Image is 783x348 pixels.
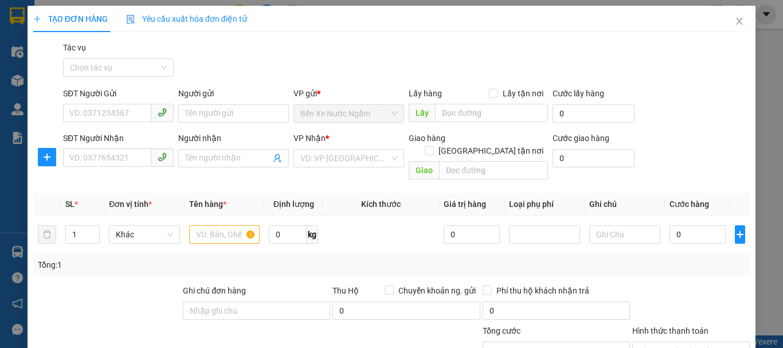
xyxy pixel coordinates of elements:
[483,326,520,335] span: Tổng cước
[409,89,442,98] span: Lấy hàng
[361,200,401,209] span: Kích thước
[735,17,744,26] span: close
[33,14,108,24] span: TẠO ĐƠN HÀNG
[553,149,635,167] input: Cước giao hàng
[435,104,548,122] input: Dọc đường
[444,200,486,209] span: Giá trị hàng
[126,15,135,24] img: icon
[409,161,439,179] span: Giao
[293,87,404,100] div: VP gửi
[300,105,397,122] span: Bến Xe Nước Ngầm
[183,286,246,295] label: Ghi chú đơn hàng
[585,193,665,216] th: Ghi chú
[38,153,56,162] span: plus
[735,225,745,244] button: plus
[63,87,174,100] div: SĐT Người Gửi
[307,225,318,244] span: kg
[492,284,594,297] span: Phí thu hộ khách nhận trả
[553,104,635,123] input: Cước lấy hàng
[126,14,247,24] span: Yêu cầu xuất hóa đơn điện tử
[735,230,745,239] span: plus
[116,226,173,243] span: Khác
[553,134,609,143] label: Cước giao hàng
[158,108,167,117] span: phone
[38,225,56,244] button: delete
[394,284,480,297] span: Chuyển khoản ng. gửi
[189,225,260,244] input: VD: Bàn, Ghế
[409,134,445,143] span: Giao hàng
[63,43,86,52] label: Tác vụ
[189,200,226,209] span: Tên hàng
[38,148,56,166] button: plus
[178,87,289,100] div: Người gửi
[158,153,167,162] span: phone
[38,259,303,271] div: Tổng: 1
[589,225,660,244] input: Ghi Chú
[183,302,330,320] input: Ghi chú đơn hàng
[632,326,708,335] label: Hình thức thanh toán
[409,104,435,122] span: Lấy
[434,144,548,157] span: [GEOGRAPHIC_DATA] tận nơi
[723,6,755,38] button: Close
[109,200,152,209] span: Đơn vị tính
[65,200,75,209] span: SL
[178,132,289,144] div: Người nhận
[504,193,585,216] th: Loại phụ phí
[273,200,314,209] span: Định lượng
[33,15,41,23] span: plus
[293,134,326,143] span: VP Nhận
[332,286,359,295] span: Thu Hộ
[439,161,548,179] input: Dọc đường
[273,154,282,163] span: user-add
[553,89,604,98] label: Cước lấy hàng
[63,132,174,144] div: SĐT Người Nhận
[670,200,709,209] span: Cước hàng
[498,87,548,100] span: Lấy tận nơi
[444,225,500,244] input: 0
